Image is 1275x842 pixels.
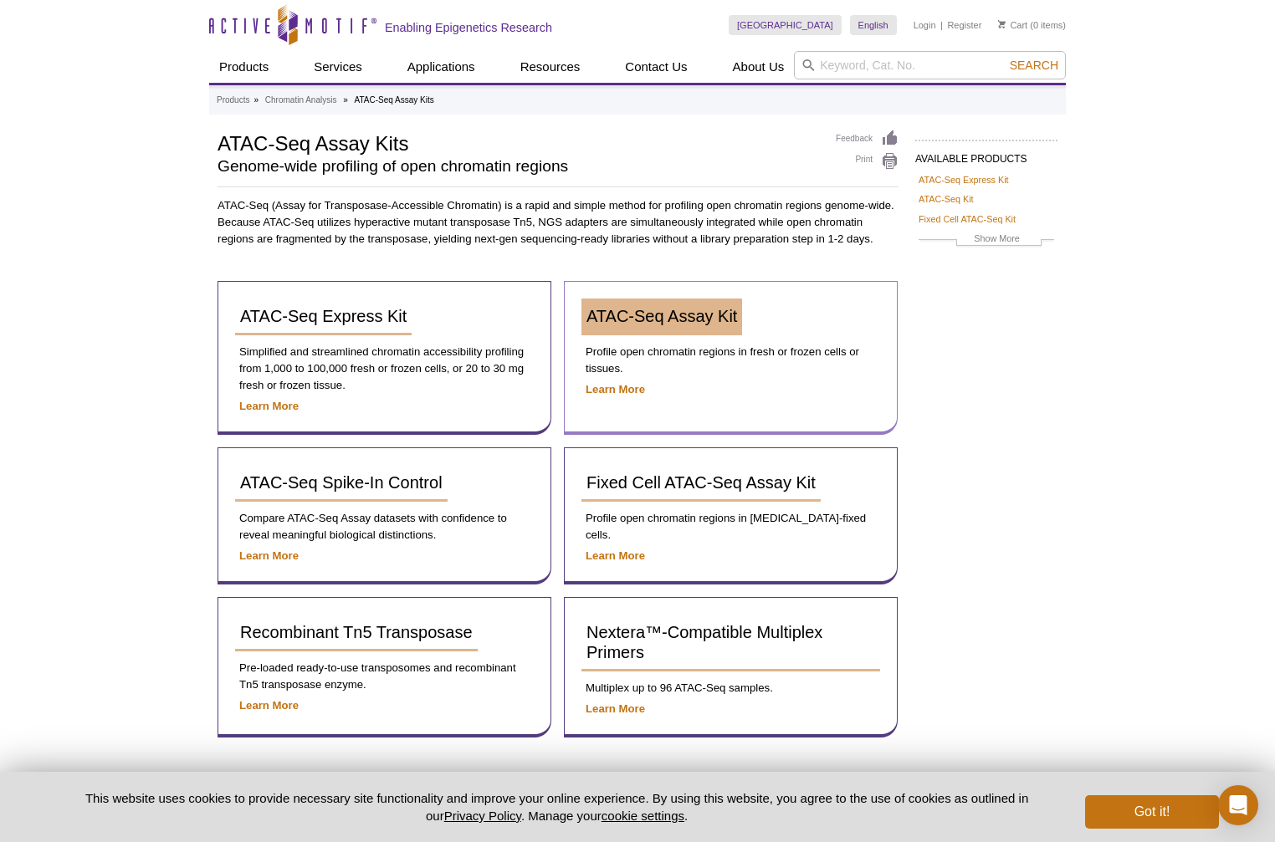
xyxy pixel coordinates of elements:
a: Nextera™-Compatible Multiplex Primers [581,615,880,671]
a: [GEOGRAPHIC_DATA] [729,15,842,35]
a: Learn More [239,549,299,562]
a: Fixed Cell ATAC-Seq Kit [919,212,1016,227]
span: ATAC-Seq Express Kit [240,307,407,325]
a: Learn More [586,702,645,715]
a: Privacy Policy [444,809,521,823]
li: ATAC-Seq Assay Kits [355,95,434,105]
p: Pre-loaded ready-to-use transposomes and recombinant Tn5 transposase enzyme. [235,660,534,693]
span: Nextera™-Compatible Multiplex Primers [586,623,822,661]
button: cookie settings [602,809,684,823]
a: Products [209,51,279,83]
a: Services [304,51,372,83]
a: Applications [397,51,485,83]
h1: ATAC-Seq Assay Kits [218,130,819,155]
img: Your Cart [998,20,1006,28]
p: Profile open chromatin regions in fresh or frozen cells or tissues. [581,344,880,377]
li: | [940,15,943,35]
button: Got it! [1085,795,1219,829]
a: ATAC-Seq Kit [919,191,974,207]
a: Show More [919,231,1054,250]
h2: Genome-wide profiling of open chromatin regions [218,159,819,174]
p: ATAC-Seq (Assay for Transposase-Accessible Chromatin) is a rapid and simple method for profiling ... [218,197,899,247]
li: » [343,95,348,105]
span: ATAC-Seq Assay Kit [586,307,737,325]
a: Resources [510,51,591,83]
a: Chromatin Analysis [265,93,337,108]
p: Compare ATAC-Seq Assay datasets with confidence to reveal meaningful biological distinctions. [235,510,534,543]
a: Products [217,93,249,108]
div: Open Intercom Messenger [1218,785,1258,825]
a: ATAC-Seq Assay Kit [581,299,742,335]
a: Learn More [239,400,299,412]
li: » [253,95,259,105]
a: Learn More [586,383,645,395]
input: Keyword, Cat. No. [794,51,1066,79]
span: Search [1010,59,1058,72]
span: Fixed Cell ATAC-Seq Assay Kit [586,473,816,492]
a: English [850,15,897,35]
a: Contact Us [615,51,697,83]
p: Simplified and streamlined chromatin accessibility profiling from 1,000 to 100,000 fresh or froze... [235,344,534,394]
a: Learn More [239,699,299,712]
h2: AVAILABLE PRODUCTS [915,140,1057,170]
p: This website uses cookies to provide necessary site functionality and improve your online experie... [56,789,1057,824]
a: ATAC-Seq Express Kit [919,172,1009,187]
a: Login [914,19,936,31]
a: Register [947,19,981,31]
button: Search [1005,58,1063,73]
a: Learn More [586,549,645,562]
a: Print [836,152,899,171]
a: About Us [723,51,795,83]
a: Recombinant Tn5 Transposase [235,615,478,651]
p: Multiplex up to 96 ATAC-Seq samples. [581,680,880,697]
span: ATAC-Seq Spike-In Control [240,473,443,492]
li: (0 items) [998,15,1066,35]
a: Cart [998,19,1027,31]
a: ATAC-Seq Spike-In Control [235,465,448,502]
span: Recombinant Tn5 Transposase [240,623,473,641]
p: Profile open chromatin regions in [MEDICAL_DATA]-fixed cells. [581,510,880,543]
h2: Enabling Epigenetics Research [385,20,552,35]
a: Fixed Cell ATAC-Seq Assay Kit [581,465,821,502]
a: ATAC-Seq Express Kit [235,299,412,335]
a: Feedback [836,130,899,148]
